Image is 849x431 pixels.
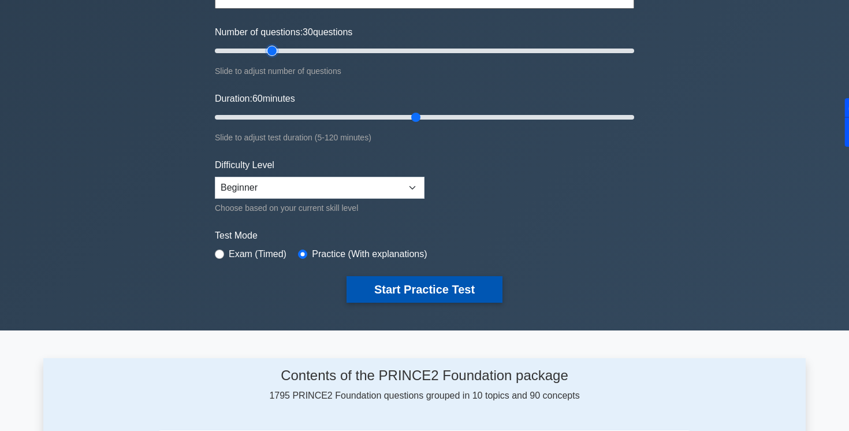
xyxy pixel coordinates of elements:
[347,276,502,303] button: Start Practice Test
[252,94,263,103] span: 60
[229,247,286,261] label: Exam (Timed)
[215,131,634,144] div: Slide to adjust test duration (5-120 minutes)
[215,229,634,243] label: Test Mode
[215,64,634,78] div: Slide to adjust number of questions
[215,25,352,39] label: Number of questions: questions
[215,158,274,172] label: Difficulty Level
[215,201,425,215] div: Choose based on your current skill level
[152,367,697,403] div: 1795 PRINCE2 Foundation questions grouped in 10 topics and 90 concepts
[152,367,697,384] h4: Contents of the PRINCE2 Foundation package
[215,92,295,106] label: Duration: minutes
[303,27,313,37] span: 30
[312,247,427,261] label: Practice (With explanations)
